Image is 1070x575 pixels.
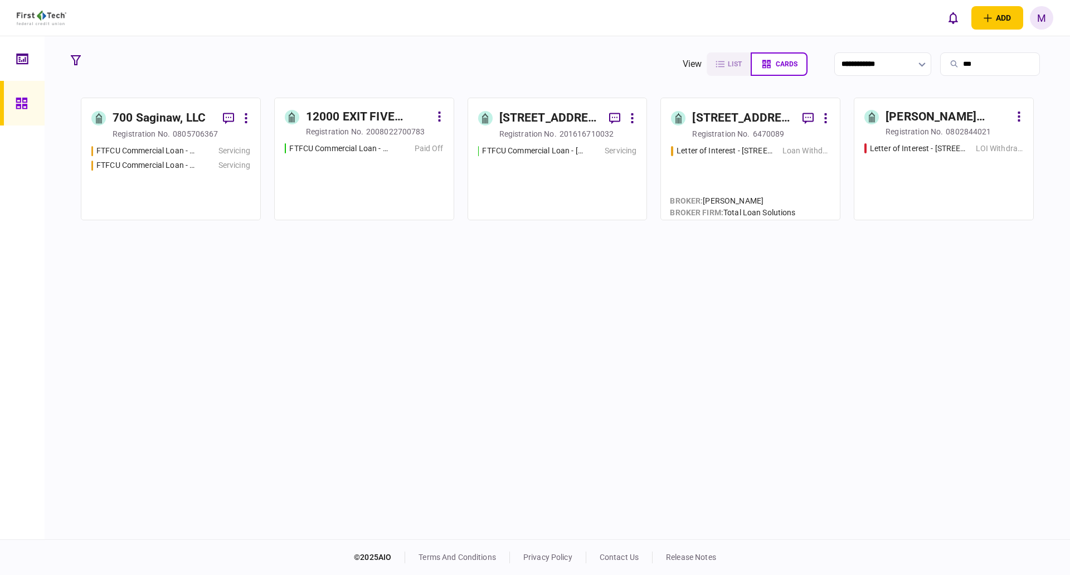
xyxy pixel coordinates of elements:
div: registration no. [886,126,943,137]
a: terms and conditions [419,553,496,562]
div: [STREET_ADDRESS][PERSON_NAME], LLC [499,109,601,127]
div: 201616710032 [560,128,614,139]
div: FTFCU Commercial Loan - 15000 Exit 5 Pkwy Fishers IN [289,143,390,154]
div: 2008022700783 [366,126,425,137]
div: view [683,57,702,71]
button: cards [751,52,808,76]
a: 700 Saginaw, LLCregistration no.0805706367FTFCU Commercial Loan - 700 S Saginaw Blvd Saginaw TXSe... [81,98,261,220]
div: FTFCU Commercial Loan - 700 Jones St 655 & 665 Cooper Ave CA [482,145,583,157]
span: broker firm : [670,208,723,217]
a: release notes [666,553,716,562]
a: [PERSON_NAME] LAKES, LLCregistration no.0802844021Letter of Interest - 13355 Northborough Drive H... [854,98,1034,220]
button: list [707,52,751,76]
div: registration no. [306,126,363,137]
div: 0805706367 [173,128,218,139]
div: Servicing [605,145,636,157]
div: FTFCU Commercial Loan - 700 S Saginaw Blvd Saginaw TX [96,160,197,171]
span: list [728,60,742,68]
a: privacy policy [523,553,572,562]
img: client company logo [17,11,66,25]
a: contact us [600,553,639,562]
div: Servicing [218,145,250,157]
div: 12000 EXIT FIVE PARKWAY LLC [306,108,431,126]
button: M [1030,6,1053,30]
a: 12000 EXIT FIVE PARKWAY LLCregistration no.2008022700783FTFCU Commercial Loan - 15000 Exit 5 Pkwy... [274,98,454,220]
div: registration no. [499,128,557,139]
div: Letter of Interest - 513 West 150 Gardens [677,145,777,157]
div: registration no. [692,128,750,139]
div: Loan Withdrawn/Declined [782,145,830,157]
div: [PERSON_NAME] LAKES, LLC [886,108,1010,126]
div: registration no. [113,128,170,139]
div: FTFCU Commercial Loan - 700 S Saginaw Blvd Saginaw TX [96,145,197,157]
div: © 2025 AIO [354,552,405,563]
div: 700 Saginaw, LLC [113,109,206,127]
div: Paid Off [415,143,444,154]
a: [STREET_ADDRESS] 150 GARDENS LLCregistration no.6470089Letter of Interest - 513 West 150 GardensL... [660,98,840,220]
div: 6470089 [753,128,785,139]
span: cards [776,60,797,68]
a: [STREET_ADDRESS][PERSON_NAME], LLCregistration no.201616710032FTFCU Commercial Loan - 700 Jones S... [468,98,648,220]
div: [STREET_ADDRESS] 150 GARDENS LLC [692,109,794,127]
span: Broker : [670,196,703,205]
div: 0802844021 [946,126,991,137]
div: Total Loan Solutions [670,207,795,219]
div: LOI Withdrawn/Declined [976,143,1023,154]
button: open adding identity options [971,6,1023,30]
div: Letter of Interest - 13355 Northborough Drive Houston TX [870,143,970,154]
div: Servicing [218,160,250,171]
div: [PERSON_NAME] [670,195,795,207]
button: open notifications list [941,6,965,30]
